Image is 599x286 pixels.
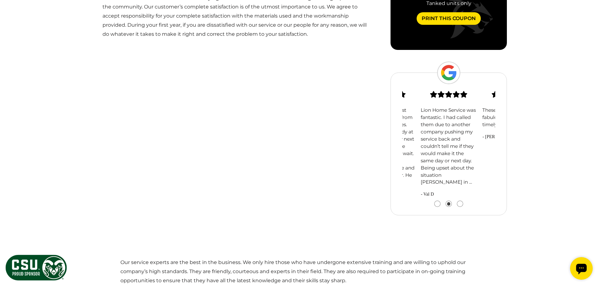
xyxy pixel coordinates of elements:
[5,254,68,281] img: CSU Sponsor Badge
[418,78,480,198] div: slide 2 (centered)
[120,258,479,285] p: Our service experts are the best in the business. We only hire those who have undergone extensive...
[482,133,538,140] span: - [PERSON_NAME]
[421,191,477,198] span: - Val D
[417,12,481,25] a: Print This Coupon
[421,107,477,186] p: Lion Home Service was fantastic. I had called them due to another company pushing my service back...
[437,62,460,84] img: Google Logo
[3,3,25,25] div: Open chat widget
[402,78,495,207] div: carousel
[482,107,538,128] p: These guys have been fabulous. Efficient, timely and professional.
[480,78,541,141] div: slide 3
